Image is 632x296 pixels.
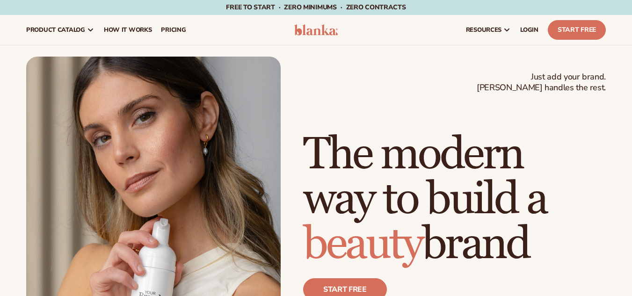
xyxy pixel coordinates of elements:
span: resources [466,26,501,34]
a: LOGIN [516,15,543,45]
h1: The modern way to build a brand [303,132,606,267]
span: How It Works [104,26,152,34]
a: pricing [156,15,190,45]
a: resources [461,15,516,45]
a: Start Free [548,20,606,40]
img: logo [294,24,338,36]
span: pricing [161,26,186,34]
span: Just add your brand. [PERSON_NAME] handles the rest. [477,72,606,94]
a: How It Works [99,15,157,45]
span: beauty [303,217,422,272]
span: LOGIN [520,26,538,34]
span: product catalog [26,26,85,34]
a: product catalog [22,15,99,45]
span: Free to start · ZERO minimums · ZERO contracts [226,3,406,12]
